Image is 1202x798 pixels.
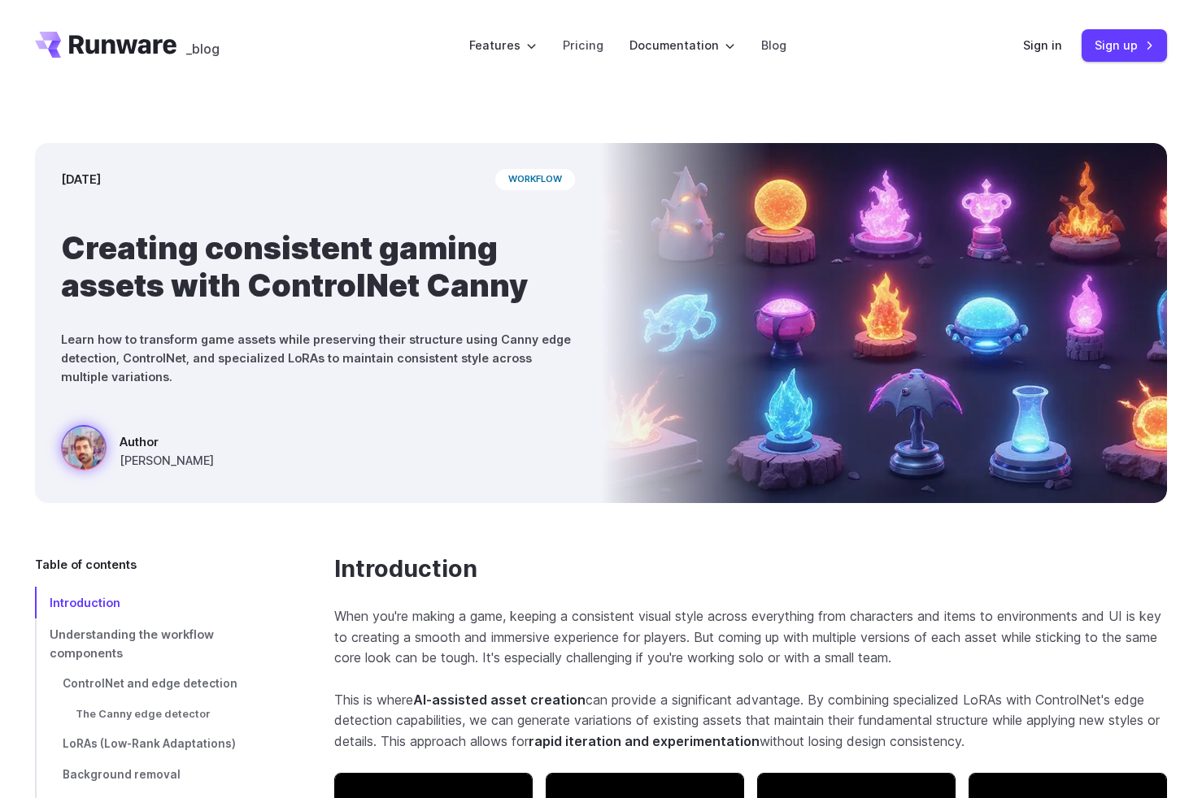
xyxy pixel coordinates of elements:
a: The Canny edge detector [35,700,282,729]
a: Understanding the workflow components [35,618,282,669]
a: LoRAs (Low-Rank Adaptations) [35,729,282,760]
a: Introduction [35,587,282,618]
span: Table of contents [35,555,137,574]
a: Sign up [1082,29,1167,61]
span: [PERSON_NAME] [120,451,214,470]
a: Background removal [35,760,282,791]
a: _blog [186,32,220,58]
a: Introduction [334,555,477,583]
img: An array of glowing, stylized elemental orbs and flames in various containers and stands, depicte... [601,143,1167,503]
a: Pricing [563,36,603,54]
time: [DATE] [61,170,101,189]
a: Blog [761,36,786,54]
label: Documentation [629,36,735,54]
span: workflow [495,169,575,190]
span: ControlNet and edge detection [63,677,237,690]
h1: Creating consistent gaming assets with ControlNet Canny [61,229,575,304]
strong: rapid iteration and experimentation [529,733,760,749]
a: Go to / [35,32,176,58]
span: _blog [186,42,220,55]
a: ControlNet and edge detection [35,669,282,700]
strong: AI-assisted asset creation [413,692,586,708]
span: The Canny edge detector [76,708,211,720]
span: Understanding the workflow components [50,627,214,660]
a: An array of glowing, stylized elemental orbs and flames in various containers and stands, depicte... [61,425,214,477]
a: Sign in [1023,36,1062,54]
p: When you're making a game, keeping a consistent visual style across everything from characters an... [334,606,1167,669]
p: This is where can provide a significant advantage. By combining specialized LoRAs with ControlNet... [334,690,1167,752]
span: LoRAs (Low-Rank Adaptations) [63,737,236,750]
span: Background removal [63,768,181,781]
span: Introduction [50,596,120,609]
span: Author [120,432,214,451]
label: Features [469,36,537,54]
p: Learn how to transform game assets while preserving their structure using Canny edge detection, C... [61,330,575,386]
